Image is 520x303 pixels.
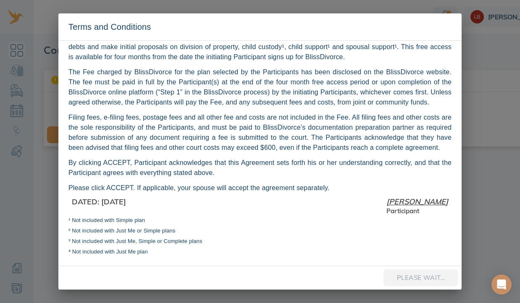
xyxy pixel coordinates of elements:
p: ³ Not included with Just Me, Simple or Complete plans [68,238,452,244]
p: The Fee charged by BlissDivorce for the plan selected by the Participants has been disclosed on t... [68,67,452,107]
div: Open Intercom Messenger [491,274,512,295]
p: ⁴ Not included with Just Me plan [68,249,452,254]
div: DATED: [DATE] [72,198,126,214]
p: ¹ Not included with Simple plan [68,217,452,223]
div: Participant [386,208,448,214]
p: ² Not included with Just Me or Simple plans [68,228,452,233]
p: The Participants have been granted temporary free access to use the BlissDivorce online platform ... [68,32,452,62]
div: [PERSON_NAME] [386,198,448,206]
p: Please click ACCEPT. If applicable, your spouse will accept the agreement separately. [68,183,452,193]
p: By clicking ACCEPT, Participant acknowledges that this Agreement sets forth his or her understand... [68,158,452,178]
p: Filing fees, e-filing fees, postage fees and all other fee and costs are not included in the Fee.... [68,112,452,153]
span: Terms and Conditions [68,22,151,31]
